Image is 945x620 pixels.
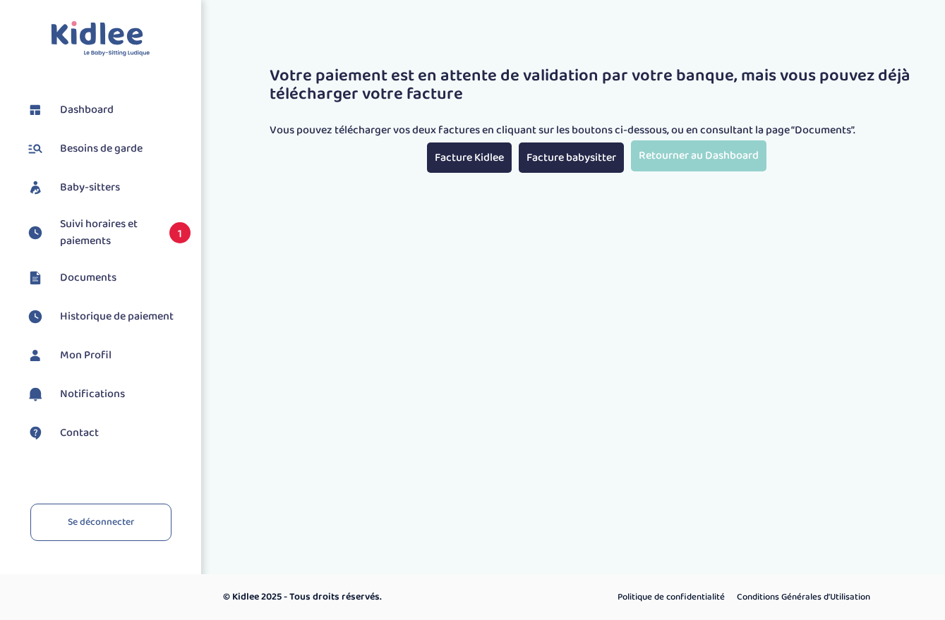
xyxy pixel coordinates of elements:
[25,384,191,405] a: Notifications
[25,306,191,327] a: Historique de paiement
[25,267,46,288] img: documents.svg
[60,425,99,442] span: Contact
[60,347,112,364] span: Mon Profil
[427,142,512,173] a: Facture Kidlee
[25,99,46,121] img: dashboard.svg
[732,588,875,607] a: Conditions Générales d’Utilisation
[25,423,46,444] img: contact.svg
[25,384,46,405] img: notification.svg
[25,222,46,243] img: suivihoraire.svg
[60,140,143,157] span: Besoins de garde
[51,21,150,57] img: logo.svg
[60,179,120,196] span: Baby-sitters
[223,590,533,604] p: © Kidlee 2025 - Tous droits réservés.
[25,267,191,288] a: Documents
[60,308,174,325] span: Historique de paiement
[613,588,730,607] a: Politique de confidentialité
[25,345,191,366] a: Mon Profil
[25,306,46,327] img: suivihoraire.svg
[60,102,114,118] span: Dashboard
[25,99,191,121] a: Dashboard
[25,177,46,198] img: babysitters.svg
[169,222,191,243] span: 1
[25,177,191,198] a: Baby-sitters
[60,216,155,250] span: Suivi horaires et paiements
[270,122,925,139] p: Vous pouvez télécharger vos deux factures en cliquant sur les boutons ci-dessous, ou en consultan...
[25,423,191,444] a: Contact
[25,345,46,366] img: profil.svg
[60,269,116,286] span: Documents
[25,138,191,159] a: Besoins de garde
[30,504,171,541] a: Se déconnecter
[631,140,766,171] a: Retourner au Dashboard
[25,138,46,159] img: besoin.svg
[25,216,191,250] a: Suivi horaires et paiements 1
[60,386,125,403] span: Notifications
[270,67,925,104] h3: Votre paiement est en attente de validation par votre banque, mais vous pouvez déjà télécharger v...
[519,142,624,173] a: Facture babysitter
